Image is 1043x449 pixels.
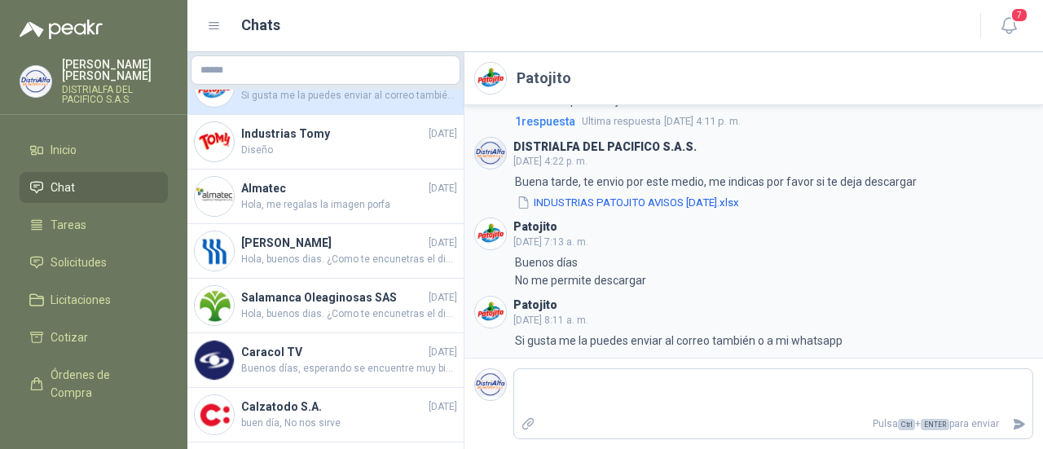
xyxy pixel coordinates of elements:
a: Company Logo[PERSON_NAME][DATE]Hola, buenos dias. ¿Como te encunetras el dia [PERSON_NAME][DATE]?... [187,224,464,279]
p: [PERSON_NAME] [PERSON_NAME] [62,59,168,81]
span: Si gusta me la puedes enviar al correo también o a mi whatsapp [241,88,457,103]
h4: Caracol TV [241,343,425,361]
span: 1 respuesta [515,112,575,130]
img: Company Logo [475,369,506,400]
img: Company Logo [475,63,506,94]
p: Pulsa + para enviar [542,410,1006,438]
img: Company Logo [475,297,506,328]
p: Si gusta me la puedes enviar al correo también o a mi whatsapp [515,332,843,350]
span: Órdenes de Compra [51,366,152,402]
span: Hola, buenos dias. ¿Como te encunetras el dia [PERSON_NAME][DATE]? Mi nombre es [PERSON_NAME], es... [241,306,457,322]
span: [DATE] 4:22 p. m. [513,156,588,167]
a: Cotizar [20,322,168,353]
a: Company LogoCaracol TV[DATE]Buenos días, esperando se encuentre muy bien. Amablemente solicitamos... [187,333,464,388]
a: Órdenes de Compra [20,359,168,408]
span: Licitaciones [51,291,111,309]
span: [DATE] 4:11 p. m. [582,113,741,130]
img: Logo peakr [20,20,103,39]
span: Hola, me regalas la imagen porfa [241,197,457,213]
p: Buenos días No me permite descargar [515,253,646,289]
span: Inicio [51,141,77,159]
span: [DATE] [429,126,457,142]
a: Company LogoAlmatec[DATE]Hola, me regalas la imagen porfa [187,169,464,224]
a: Solicitudes [20,247,168,278]
a: Company LogoIndustrias Tomy[DATE]Diseño [187,115,464,169]
h3: Patojito [513,301,557,310]
h4: Almatec [241,179,425,197]
span: ENTER [921,419,949,430]
a: Licitaciones [20,284,168,315]
button: Enviar [1006,410,1032,438]
h3: Patojito [513,222,557,231]
button: 7 [994,11,1023,41]
img: Company Logo [195,341,234,380]
span: [DATE] [429,181,457,196]
img: Company Logo [195,177,234,216]
span: Ultima respuesta [582,113,661,130]
span: 7 [1010,7,1028,23]
span: Cotizar [51,328,88,346]
a: Inicio [20,134,168,165]
span: Hola, buenos dias. ¿Como te encunetras el dia [PERSON_NAME][DATE]? Mi nombre es [PERSON_NAME], es... [241,252,457,267]
span: [DATE] [429,290,457,306]
p: Buena tarde, te envio por este medio, me indicas por favor si te deja descargar [515,173,917,191]
p: DISTRIALFA DEL PACIFICO S.A.S. [62,85,168,104]
span: [DATE] [429,236,457,251]
span: Ctrl [898,419,915,430]
span: Diseño [241,143,457,158]
h4: Industrias Tomy [241,125,425,143]
label: Adjuntar archivos [514,410,542,438]
span: buen día, No nos sirve [241,416,457,431]
a: Company LogoSalamanca Oleaginosas SAS[DATE]Hola, buenos dias. ¿Como te encunetras el dia [PERSON_... [187,279,464,333]
h4: Salamanca Oleaginosas SAS [241,288,425,306]
span: Tareas [51,216,86,234]
a: 1respuestaUltima respuesta[DATE] 4:11 p. m. [512,112,1033,130]
h2: Patojito [517,67,571,90]
img: Company Logo [195,395,234,434]
span: [DATE] [429,399,457,415]
span: [DATE] [429,345,457,360]
h1: Chats [241,14,280,37]
h4: Calzatodo S.A. [241,398,425,416]
span: Buenos días, esperando se encuentre muy bien. Amablemente solicitamos de su colaboracion con imag... [241,361,457,376]
img: Company Logo [475,138,506,169]
img: Company Logo [195,122,234,161]
button: INDUSTRIAS PATOJITO AVISOS [DATE].xlsx [515,194,741,211]
span: Chat [51,178,75,196]
h3: DISTRIALFA DEL PACIFICO S.A.S. [513,143,697,152]
img: Company Logo [475,218,506,249]
img: Company Logo [195,231,234,271]
a: Company LogoCalzatodo S.A.[DATE]buen día, No nos sirve [187,388,464,442]
span: [DATE] 7:13 a. m. [513,236,588,248]
span: Solicitudes [51,253,107,271]
a: Tareas [20,209,168,240]
img: Company Logo [20,66,51,97]
img: Company Logo [195,286,234,325]
span: [DATE] 8:11 a. m. [513,315,588,326]
h4: [PERSON_NAME] [241,234,425,252]
a: Chat [20,172,168,203]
